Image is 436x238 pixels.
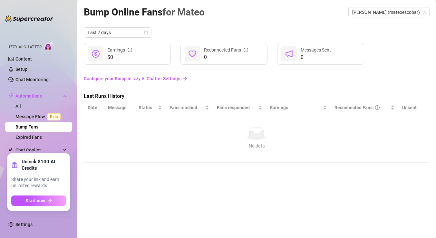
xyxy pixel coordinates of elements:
[104,101,135,114] th: Message
[204,46,248,53] div: Reconnected Fans
[107,53,132,61] span: $0
[166,101,213,114] th: Fans reached
[11,162,18,168] span: gift
[183,76,187,81] span: arrow-right
[128,48,132,52] span: info-circle
[144,31,148,34] span: calendar
[139,104,157,111] span: Status
[11,176,66,189] span: Share your link and earn unlimited rewards
[204,53,248,61] span: 0
[9,44,42,50] span: Izzy AI Chatter
[8,148,13,152] img: Chat Copilot
[84,75,430,82] a: Configure your Bump in Izzy AI Chatter Settings
[162,6,205,18] span: for Mateo
[25,198,45,203] span: Start now
[90,142,423,149] div: No data
[189,50,196,58] span: heart
[84,92,192,100] span: Last Runs History
[11,195,66,206] button: Start nowarrow-right
[414,216,430,232] iframe: Intercom live chat
[135,101,166,114] th: Status
[15,91,61,101] span: Automations
[270,104,322,111] span: Earnings
[334,104,389,111] div: Reconnected Fans
[266,101,331,114] th: Earnings
[352,7,426,17] span: Mateo (mateoescobar)
[213,101,266,114] th: Fans responded
[301,53,331,61] span: 0
[48,198,52,203] span: arrow-right
[15,124,38,129] a: Bump Fans
[375,105,380,110] span: info-circle
[15,222,33,227] a: Settings
[5,15,53,22] img: logo-BBDzfeDw.svg
[44,42,54,51] img: AI Chatter
[88,28,148,37] span: Last 7 days
[92,50,100,58] span: dollar
[107,46,132,53] div: Earnings
[15,114,63,119] a: Message FlowBeta
[84,72,430,85] a: Configure your Bump in Izzy AI Chatter Settingsarrow-right
[285,50,293,58] span: notification
[301,47,331,52] span: Messages Sent
[47,113,61,120] span: Beta
[8,93,14,99] span: thunderbolt
[15,56,32,62] a: Content
[15,104,21,109] a: All
[398,101,421,114] th: Unsent
[170,104,204,111] span: Fans reached
[22,158,66,171] strong: Unlock $100 AI Credits
[84,5,205,20] article: Bump Online Fans
[15,67,27,72] a: Setup
[15,145,61,155] span: Chat Copilot
[422,10,426,14] span: team
[15,135,42,140] a: Expired Fans
[15,77,49,82] a: Chat Monitoring
[217,104,257,111] span: Fans responded
[244,48,248,52] span: info-circle
[84,101,104,114] th: Date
